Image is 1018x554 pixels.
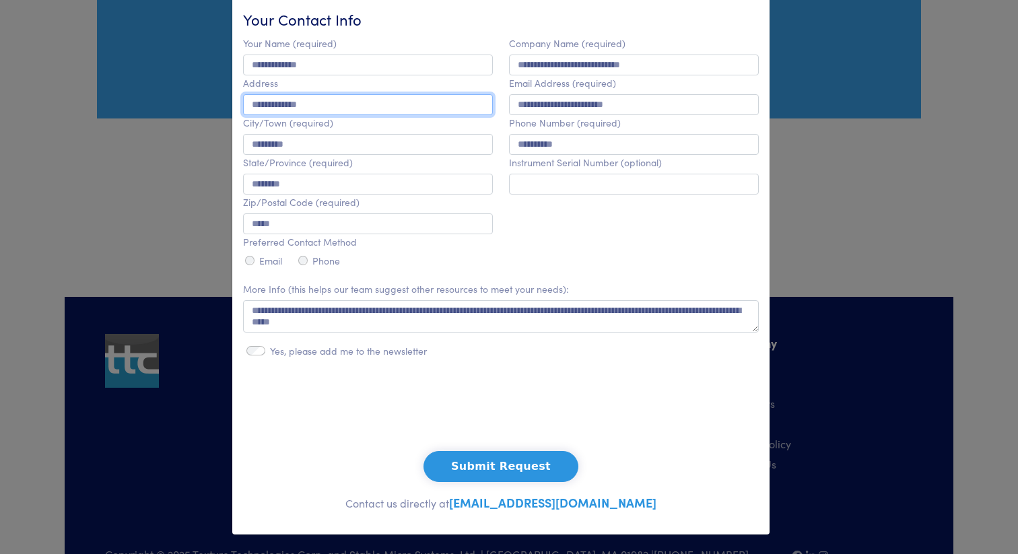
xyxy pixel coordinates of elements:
label: Instrument Serial Number (optional) [509,157,662,168]
a: [EMAIL_ADDRESS][DOMAIN_NAME] [449,494,656,511]
label: Yes, please add me to the newsletter [270,345,427,357]
label: Company Name (required) [509,38,625,49]
iframe: reCAPTCHA [399,385,603,438]
h6: Your Contact Info [243,9,759,30]
label: Phone Number (required) [509,117,621,129]
label: Address [243,77,278,89]
label: City/Town (required) [243,117,333,129]
label: Zip/Postal Code (required) [243,197,360,208]
label: More Info (this helps our team suggest other resources to meet your needs): [243,283,569,295]
label: State/Province (required) [243,157,353,168]
label: Email [259,255,282,267]
label: Preferred Contact Method [243,236,357,248]
label: Email Address (required) [509,77,616,89]
label: Phone [312,255,340,267]
label: Your Name (required) [243,38,337,49]
p: Contact us directly at [243,493,759,513]
button: Submit Request [423,451,578,482]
